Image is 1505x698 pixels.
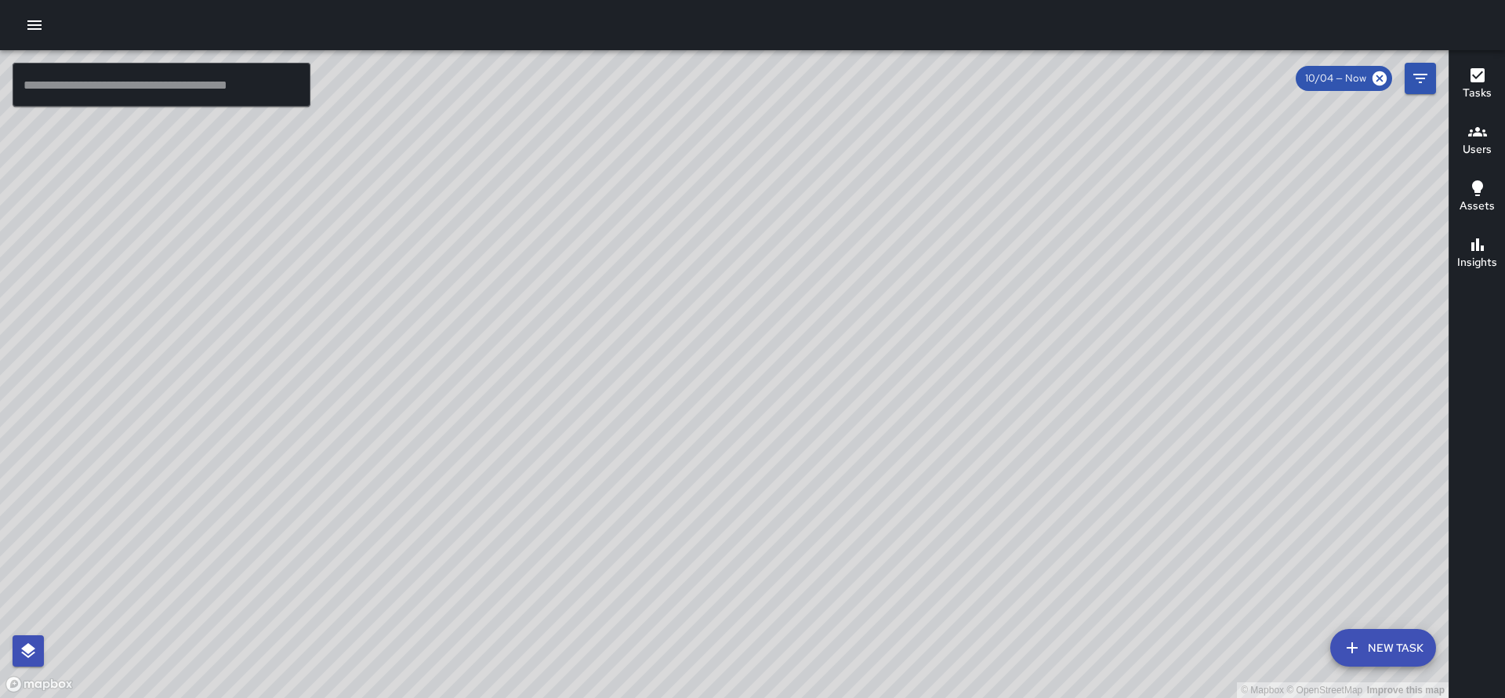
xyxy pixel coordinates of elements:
button: New Task [1330,629,1436,667]
div: 10/04 — Now [1296,66,1392,91]
h6: Tasks [1463,85,1492,102]
button: Users [1449,113,1505,169]
button: Filters [1405,63,1436,94]
button: Insights [1449,226,1505,282]
h6: Users [1463,141,1492,158]
span: 10/04 — Now [1296,71,1376,86]
h6: Insights [1457,254,1497,271]
button: Tasks [1449,56,1505,113]
button: Assets [1449,169,1505,226]
h6: Assets [1460,198,1495,215]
